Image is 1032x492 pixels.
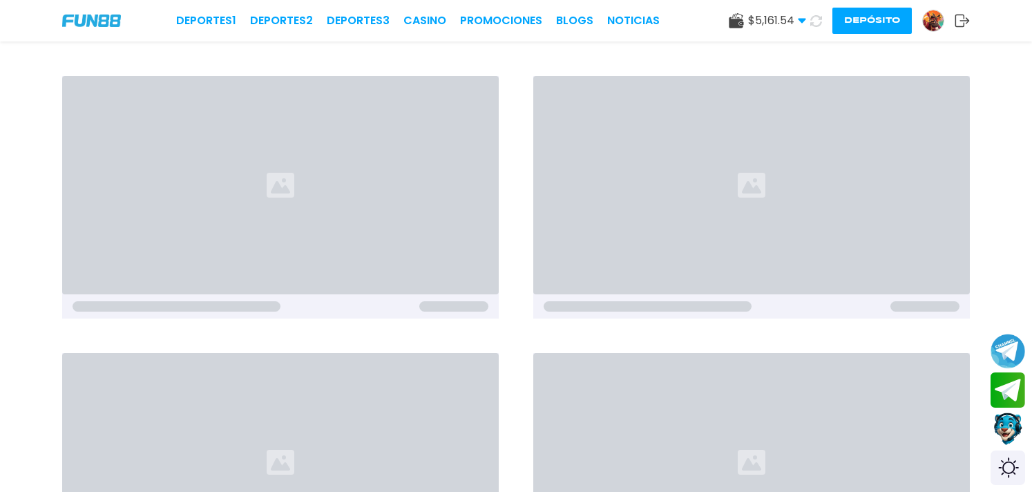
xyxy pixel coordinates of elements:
a: Deportes1 [176,12,236,29]
a: Avatar [922,10,955,32]
span: $ 5,161.54 [748,12,806,29]
button: Join telegram [991,372,1025,408]
a: BLOGS [556,12,593,29]
a: Deportes2 [250,12,313,29]
a: Deportes3 [327,12,390,29]
a: CASINO [403,12,446,29]
img: Avatar [923,10,944,31]
a: Promociones [460,12,542,29]
button: Join telegram channel [991,333,1025,369]
button: Depósito [832,8,912,34]
img: Company Logo [62,15,121,28]
a: NOTICIAS [607,12,660,29]
div: Switch theme [991,451,1025,485]
button: Contact customer service [991,411,1025,447]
